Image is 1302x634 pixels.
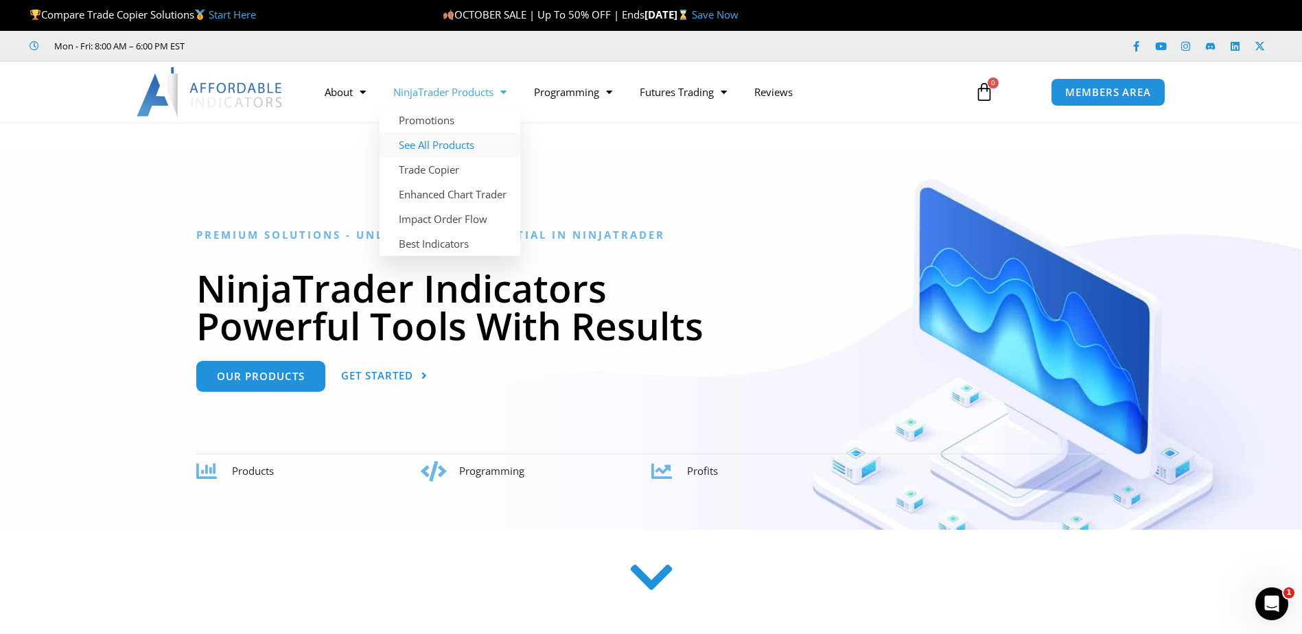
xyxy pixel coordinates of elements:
a: 0 [954,72,1014,112]
span: Get Started [341,371,413,381]
a: MEMBERS AREA [1051,78,1165,106]
a: Programming [520,76,626,108]
strong: [DATE] [644,8,692,21]
ul: NinjaTrader Products [380,108,520,256]
a: Start Here [209,8,256,21]
a: Futures Trading [626,76,741,108]
span: Profits [687,464,718,478]
span: Products [232,464,274,478]
span: Programming [459,464,524,478]
a: See All Products [380,132,520,157]
span: MEMBERS AREA [1065,87,1151,97]
iframe: Customer reviews powered by Trustpilot [204,39,410,53]
span: Our Products [217,371,305,381]
img: LogoAI | Affordable Indicators – NinjaTrader [137,67,284,117]
a: Reviews [741,76,806,108]
h1: NinjaTrader Indicators Powerful Tools With Results [196,269,1106,344]
span: 0 [988,78,999,89]
img: ⌛ [678,10,688,20]
span: Compare Trade Copier Solutions [30,8,256,21]
iframe: Intercom live chat [1255,587,1288,620]
img: 🍂 [443,10,454,20]
a: Our Products [196,361,325,392]
img: 🏆 [30,10,40,20]
a: Save Now [692,8,739,21]
a: About [311,76,380,108]
a: Trade Copier [380,157,520,182]
h6: Premium Solutions - Unlocking the Potential in NinjaTrader [196,228,1106,242]
a: Get Started [341,361,428,392]
a: Best Indicators [380,231,520,256]
span: Mon - Fri: 8:00 AM – 6:00 PM EST [51,38,185,54]
a: Impact Order Flow [380,207,520,231]
span: OCTOBER SALE | Up To 50% OFF | Ends [443,8,644,21]
span: 1 [1283,587,1294,598]
a: Promotions [380,108,520,132]
a: NinjaTrader Products [380,76,520,108]
nav: Menu [311,76,959,108]
a: Enhanced Chart Trader [380,182,520,207]
img: 🥇 [195,10,205,20]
